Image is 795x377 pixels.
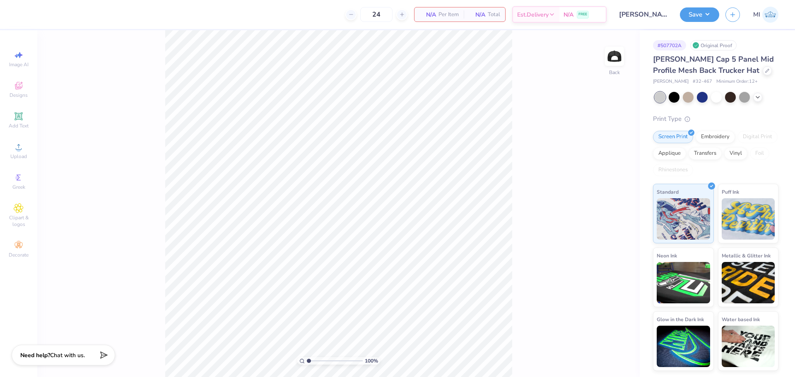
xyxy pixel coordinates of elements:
[365,357,378,365] span: 100 %
[657,187,679,196] span: Standard
[680,7,719,22] button: Save
[613,6,674,23] input: Untitled Design
[657,198,710,240] img: Standard
[716,78,758,85] span: Minimum Order: 12 +
[653,114,778,124] div: Print Type
[12,184,25,190] span: Greek
[690,40,737,50] div: Original Proof
[722,251,771,260] span: Metallic & Glitter Ink
[657,326,710,367] img: Glow in the Dark Ink
[722,187,739,196] span: Puff Ink
[360,7,393,22] input: – –
[762,7,778,23] img: Ma. Isabella Adad
[724,147,747,160] div: Vinyl
[653,54,774,75] span: [PERSON_NAME] Cap 5 Panel Mid Profile Mesh Back Trucker Hat
[469,10,485,19] span: N/A
[653,131,693,143] div: Screen Print
[737,131,778,143] div: Digital Print
[722,198,775,240] img: Puff Ink
[693,78,712,85] span: # 32-467
[9,122,29,129] span: Add Text
[4,214,33,228] span: Clipart & logos
[653,40,686,50] div: # 507702A
[10,92,28,98] span: Designs
[750,147,769,160] div: Foil
[438,10,459,19] span: Per Item
[609,69,620,76] div: Back
[722,262,775,303] img: Metallic & Glitter Ink
[689,147,722,160] div: Transfers
[753,10,760,19] span: MI
[50,351,85,359] span: Chat with us.
[657,251,677,260] span: Neon Ink
[9,252,29,258] span: Decorate
[653,147,686,160] div: Applique
[653,78,689,85] span: [PERSON_NAME]
[419,10,436,19] span: N/A
[20,351,50,359] strong: Need help?
[657,315,704,324] span: Glow in the Dark Ink
[653,164,693,176] div: Rhinestones
[488,10,500,19] span: Total
[10,153,27,160] span: Upload
[722,326,775,367] img: Water based Ink
[564,10,573,19] span: N/A
[517,10,549,19] span: Est. Delivery
[722,315,760,324] span: Water based Ink
[696,131,735,143] div: Embroidery
[657,262,710,303] img: Neon Ink
[578,12,587,17] span: FREE
[606,48,623,65] img: Back
[9,61,29,68] span: Image AI
[753,7,778,23] a: MI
